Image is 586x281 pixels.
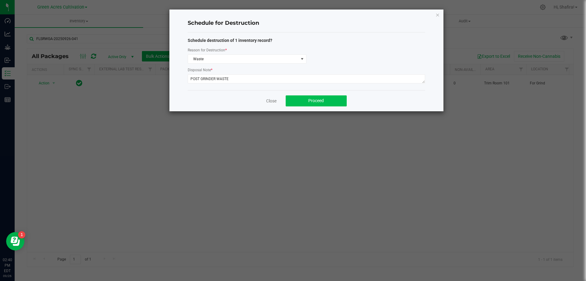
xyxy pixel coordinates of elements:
[308,98,324,103] span: Proceed
[286,95,347,106] button: Proceed
[18,231,25,238] iframe: Resource center unread badge
[6,232,24,250] iframe: Resource center
[188,47,227,53] label: Reason for Destruction
[188,67,212,73] label: Disposal Note
[266,98,277,104] a: Close
[188,38,272,43] strong: Schedule destruction of 1 inventory record?
[188,19,425,27] h4: Schedule for Destruction
[188,55,298,63] span: Waste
